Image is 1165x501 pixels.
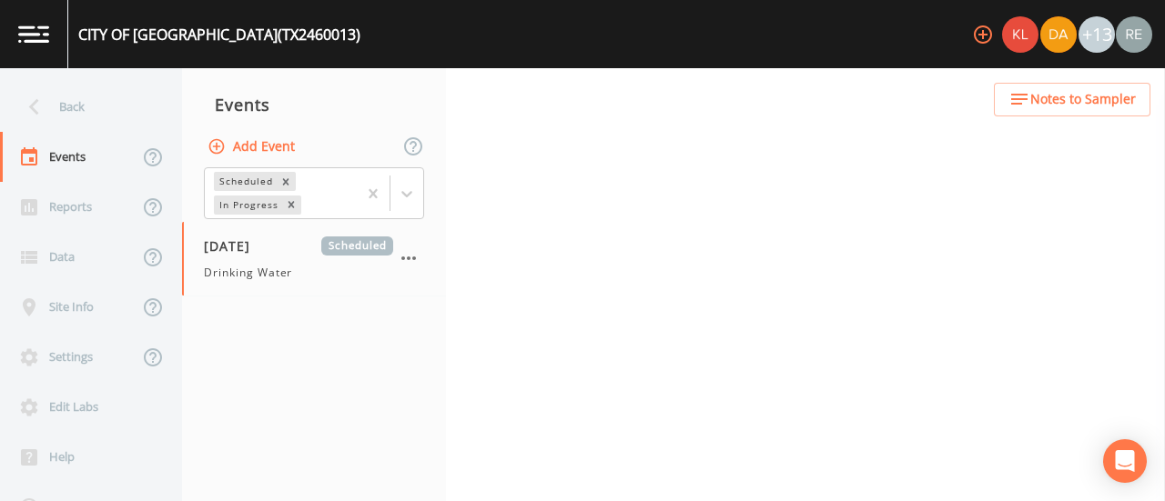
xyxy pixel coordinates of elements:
[1103,439,1147,483] div: Open Intercom Messenger
[204,236,263,256] span: [DATE]
[214,172,276,191] div: Scheduled
[182,222,446,296] a: [DATE]ScheduledDrinking Water
[204,265,292,281] span: Drinking Water
[1002,16,1038,53] img: 9c4450d90d3b8045b2e5fa62e4f92659
[994,83,1150,116] button: Notes to Sampler
[1040,16,1077,53] img: a84961a0472e9debc750dd08a004988d
[182,82,446,127] div: Events
[1001,16,1039,53] div: Kler Teran
[18,25,49,43] img: logo
[276,172,296,191] div: Remove Scheduled
[214,195,281,215] div: In Progress
[78,24,360,45] div: CITY OF [GEOGRAPHIC_DATA] (TX2460013)
[204,130,302,164] button: Add Event
[1039,16,1078,53] div: David Weber
[281,195,301,215] div: Remove In Progress
[1116,16,1152,53] img: e720f1e92442e99c2aab0e3b783e6548
[1079,16,1115,53] div: +13
[1030,88,1136,111] span: Notes to Sampler
[321,236,393,256] span: Scheduled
